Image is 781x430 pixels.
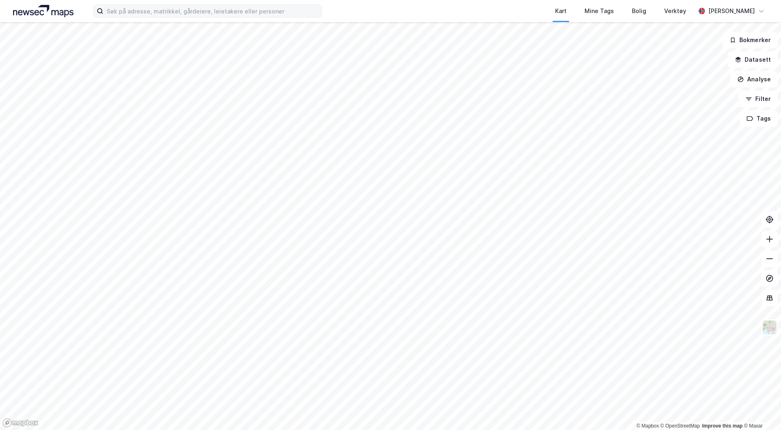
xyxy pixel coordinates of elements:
[2,418,38,428] a: Mapbox homepage
[664,6,686,16] div: Verktøy
[632,6,646,16] div: Bolig
[555,6,567,16] div: Kart
[702,423,743,429] a: Improve this map
[730,71,778,87] button: Analyse
[13,5,74,17] img: logo.a4113a55bc3d86da70a041830d287a7e.svg
[661,423,700,429] a: OpenStreetMap
[636,423,659,429] a: Mapbox
[762,320,777,335] img: Z
[740,110,778,127] button: Tags
[740,391,781,430] iframe: Chat Widget
[723,32,778,48] button: Bokmerker
[740,391,781,430] div: Kontrollprogram for chat
[728,52,778,68] button: Datasett
[585,6,614,16] div: Mine Tags
[103,5,321,17] input: Søk på adresse, matrikkel, gårdeiere, leietakere eller personer
[739,91,778,107] button: Filter
[708,6,755,16] div: [PERSON_NAME]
